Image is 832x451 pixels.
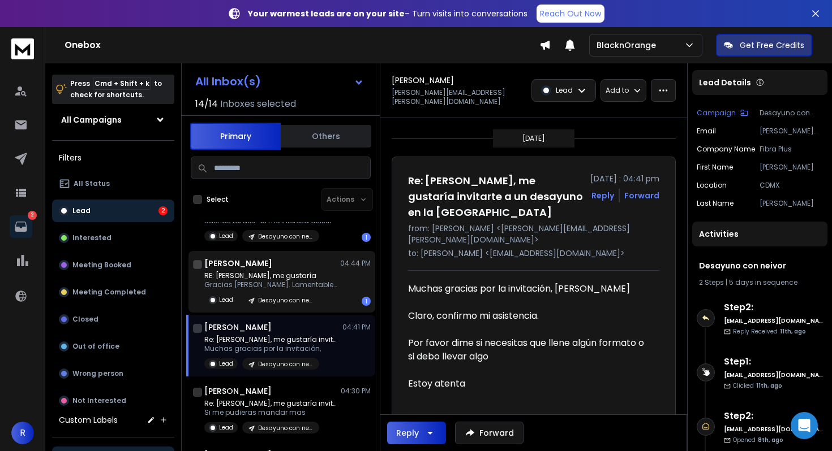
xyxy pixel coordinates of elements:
[387,422,446,444] button: Reply
[204,385,272,397] h1: [PERSON_NAME]
[72,315,98,324] p: Closed
[341,387,371,396] p: 04:30 PM
[72,369,123,378] p: Wrong person
[699,277,724,287] span: 2 Steps
[219,296,233,304] p: Lead
[408,173,584,220] h1: Re: [PERSON_NAME], me gustaría invitarte a un desayuno en la [GEOGRAPHIC_DATA]
[758,436,783,444] span: 8th, ago
[74,179,110,188] p: All Status
[93,77,151,90] span: Cmd + Shift + k
[760,163,823,172] p: [PERSON_NAME]
[158,206,168,215] div: 2
[697,145,755,154] p: Company Name
[11,38,34,59] img: logo
[692,222,827,246] div: Activities
[65,38,539,52] h1: Onebox
[697,181,727,190] p: location
[597,40,661,51] p: BlacknOrange
[408,377,650,391] div: Estoy atenta
[540,8,601,19] p: Reach Out Now
[219,423,233,432] p: Lead
[590,173,659,184] p: [DATE] : 04:41 pm
[606,86,629,95] p: Add to
[733,436,783,444] p: Opened
[362,233,371,242] div: 1
[52,281,174,303] button: Meeting Completed
[72,396,126,405] p: Not Interested
[195,76,261,87] h1: All Inbox(s)
[556,86,573,95] p: Lead
[281,124,371,149] button: Others
[408,336,650,363] div: Por favor dime si necesitas que llene algún formato o si debo llevar algo
[697,163,733,172] p: First Name
[248,8,527,19] p: – Turn visits into conversations
[258,232,312,241] p: Desayuno con neivor
[219,232,233,240] p: Lead
[207,195,229,204] label: Select
[52,227,174,249] button: Interested
[396,427,419,439] div: Reply
[733,327,806,336] p: Reply Received
[362,297,371,306] div: 1
[760,109,823,118] p: Desayuno con neivor
[10,215,32,238] a: 2
[697,109,736,118] p: Campaign
[760,199,823,208] p: [PERSON_NAME]
[52,254,174,276] button: Meeting Booked
[724,409,823,423] h6: Step 2 :
[70,78,162,101] p: Press to check for shortcuts.
[61,114,122,125] h1: All Campaigns
[408,282,650,418] div: Muchas gracias por la invitación, [PERSON_NAME]
[204,408,340,417] p: Si me pudieras mandar mas
[392,88,525,106] p: [PERSON_NAME][EMAIL_ADDRESS][PERSON_NAME][DOMAIN_NAME]
[72,206,91,215] p: Lead
[258,296,312,305] p: Desayuno con neivor
[760,145,823,154] p: Fibra Plus
[733,381,782,390] p: Clicked
[591,190,614,201] button: Reply
[699,260,821,271] h1: Desayuno con neivor
[72,288,146,297] p: Meeting Completed
[52,172,174,195] button: All Status
[780,327,806,336] span: 11th, ago
[195,97,218,111] span: 14 / 14
[219,359,233,368] p: Lead
[697,109,748,118] button: Campaign
[724,355,823,368] h6: Step 1 :
[72,342,119,351] p: Out of office
[760,127,823,136] p: [PERSON_NAME][EMAIL_ADDRESS][PERSON_NAME][DOMAIN_NAME]
[52,308,174,331] button: Closed
[52,200,174,222] button: Lead2
[52,389,174,412] button: Not Interested
[756,381,782,390] span: 11th, ago
[724,425,823,433] h6: [EMAIL_ADDRESS][DOMAIN_NAME]
[455,422,524,444] button: Forward
[697,127,716,136] p: Email
[724,301,823,314] h6: Step 2 :
[724,316,823,325] h6: [EMAIL_ADDRESS][DOMAIN_NAME]
[699,77,751,88] p: Lead Details
[760,181,823,190] p: CDMX
[52,335,174,358] button: Out of office
[190,123,281,150] button: Primary
[11,422,34,444] button: R
[624,190,659,201] div: Forward
[258,360,312,368] p: Desayuno con neivor
[204,399,340,408] p: Re: [PERSON_NAME], me gustaría invitarte
[248,8,405,19] strong: Your warmest leads are on your site
[186,70,373,93] button: All Inbox(s)
[522,134,545,143] p: [DATE]
[729,277,797,287] span: 5 days in sequence
[791,412,818,439] div: Open Intercom Messenger
[72,233,111,242] p: Interested
[204,258,272,269] h1: [PERSON_NAME]
[204,280,340,289] p: Gracias [PERSON_NAME]. Lamentablemente mi agenda
[699,278,821,287] div: |
[204,271,340,280] p: RE: [PERSON_NAME], me gustaría
[740,40,804,51] p: Get Free Credits
[52,362,174,385] button: Wrong person
[342,323,371,332] p: 04:41 PM
[258,424,312,432] p: Desayuno con neivor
